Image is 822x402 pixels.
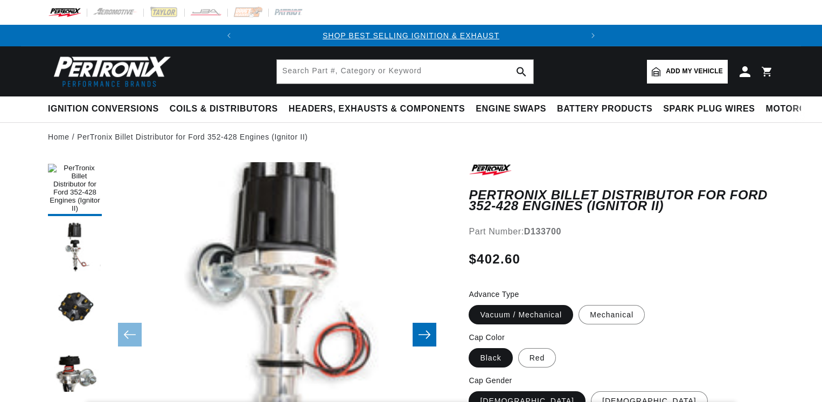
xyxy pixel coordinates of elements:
[48,162,102,216] button: Load image 1 in gallery view
[469,305,573,324] label: Vacuum / Mechanical
[48,96,164,122] summary: Ignition Conversions
[21,25,801,46] slideshow-component: Translation missing: en.sections.announcements.announcement_bar
[524,227,561,236] strong: D133700
[240,30,582,41] div: 1 of 2
[469,332,506,343] legend: Cap Color
[48,131,69,143] a: Home
[469,375,513,386] legend: Cap Gender
[48,281,102,335] button: Load image 3 in gallery view
[518,348,556,368] label: Red
[557,103,652,115] span: Battery Products
[164,96,283,122] summary: Coils & Distributors
[663,103,755,115] span: Spark Plug Wires
[582,25,604,46] button: Translation missing: en.sections.announcements.next_announcement
[289,103,465,115] span: Headers, Exhausts & Components
[469,348,512,368] label: Black
[469,225,774,239] div: Part Number:
[48,340,102,394] button: Load image 4 in gallery view
[48,53,172,90] img: Pertronix
[323,31,499,40] a: SHOP BEST SELLING IGNITION & EXHAUST
[647,60,728,84] a: Add my vehicle
[658,96,760,122] summary: Spark Plug Wires
[170,103,278,115] span: Coils & Distributors
[552,96,658,122] summary: Battery Products
[470,96,552,122] summary: Engine Swaps
[48,103,159,115] span: Ignition Conversions
[283,96,470,122] summary: Headers, Exhausts & Components
[118,323,142,346] button: Slide left
[277,60,533,84] input: Search Part #, Category or Keyword
[579,305,645,324] label: Mechanical
[476,103,546,115] span: Engine Swaps
[48,131,774,143] nav: breadcrumbs
[666,66,723,77] span: Add my vehicle
[48,221,102,275] button: Load image 2 in gallery view
[413,323,436,346] button: Slide right
[240,30,582,41] div: Announcement
[469,190,774,212] h1: PerTronix Billet Distributor for Ford 352-428 Engines (Ignitor II)
[218,25,240,46] button: Translation missing: en.sections.announcements.previous_announcement
[469,289,520,300] legend: Advance Type
[510,60,533,84] button: search button
[469,249,520,269] span: $402.60
[77,131,308,143] a: PerTronix Billet Distributor for Ford 352-428 Engines (Ignitor II)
